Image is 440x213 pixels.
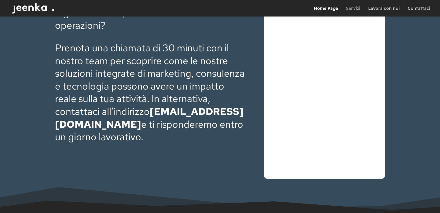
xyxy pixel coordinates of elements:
a: [EMAIL_ADDRESS][DOMAIN_NAME] [55,105,244,131]
a: Lavora con noi [368,6,400,17]
a: Home Page [314,6,338,17]
a: Servizi [346,6,360,17]
p: Prenota una chiamata di 30 minuti con il nostro team per scoprire come le nostre soluzioni integr... [55,42,246,143]
a: Contattaci [408,6,430,17]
